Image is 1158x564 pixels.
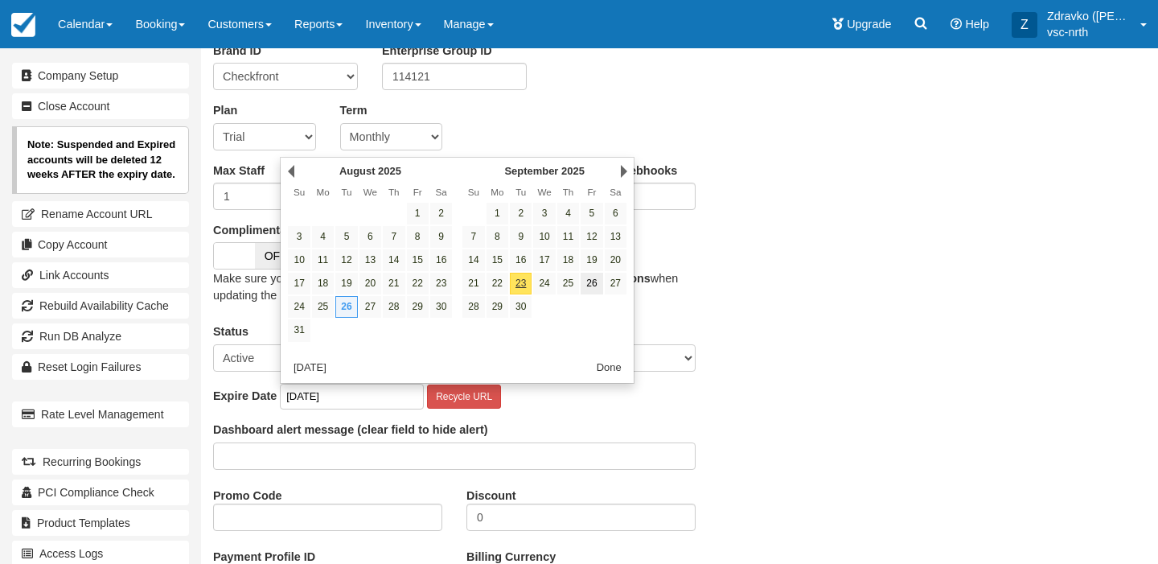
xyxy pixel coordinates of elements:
[468,187,479,197] span: Sunday
[407,296,429,318] a: 29
[533,203,555,224] a: 3
[561,165,585,177] span: 2025
[335,296,357,318] a: 26
[515,187,526,197] span: Tuesday
[12,449,189,475] a: Recurring Bookings
[213,222,358,261] span: Complimentary Waivers
[388,187,400,197] span: Thursday
[557,273,579,294] a: 25
[557,226,579,248] a: 11
[363,187,377,197] span: Wednesday
[288,273,310,294] a: 17
[487,273,508,294] a: 22
[581,273,602,294] a: 26
[312,249,334,271] a: 11
[359,273,381,294] a: 20
[487,226,508,248] a: 8
[462,249,484,271] a: 14
[12,232,189,257] a: Copy Account
[288,226,310,248] a: 3
[378,165,401,177] span: 2025
[462,226,484,248] a: 7
[335,249,357,271] a: 12
[436,187,447,197] span: Saturday
[213,388,277,405] label: Expire Date
[213,323,248,340] label: Status
[537,187,551,197] span: Wednesday
[12,93,189,119] a: Close Account
[280,384,424,410] input: YYYY-MM-DD
[487,203,508,224] a: 1
[339,165,376,177] span: August
[12,262,189,288] a: Link Accounts
[288,319,310,341] a: 31
[213,422,488,438] label: Dashboard alert message (clear field to hide alert)
[407,273,429,294] a: 22
[621,165,627,178] a: Next
[12,63,189,89] a: Company Setup
[466,482,516,504] label: Discount
[557,249,579,271] a: 18
[581,249,602,271] a: 19
[359,249,381,271] a: 13
[12,354,189,380] a: Reset Login Failures
[11,13,35,37] img: checkfront-main-nav-mini-logo.png
[427,385,501,409] button: Recycle URL
[294,187,305,197] span: Sunday
[213,222,358,239] label: Complimentary Waivers
[847,18,891,31] span: Upgrade
[430,203,452,224] a: 2
[510,226,532,248] a: 9
[312,273,334,294] a: 18
[407,249,429,271] a: 15
[605,249,626,271] a: 20
[1047,24,1131,40] p: vsc-nrth
[487,249,508,271] a: 15
[383,296,404,318] a: 28
[213,163,265,179] label: Max Staff
[430,296,452,318] a: 30
[605,273,626,294] a: 27
[341,187,351,197] span: Tuesday
[510,203,532,224] a: 2
[288,249,310,271] a: 10
[12,401,189,427] a: Rate Level Management
[510,296,532,318] a: 30
[287,359,332,379] button: [DATE]
[12,293,189,319] a: Rebuild Availability Cache
[288,296,310,318] a: 24
[462,273,484,294] a: 21
[581,203,602,224] a: 5
[312,226,334,248] a: 4
[213,102,237,119] label: Plan
[563,187,574,197] span: Thursday
[382,43,492,60] label: Enterprise Group ID
[359,226,381,248] a: 6
[557,203,579,224] a: 4
[605,203,626,224] a: 6
[12,323,189,349] a: Run DB Analyze
[407,203,429,224] a: 1
[510,249,532,271] a: 16
[462,296,484,318] a: 28
[510,273,532,294] a: 23
[213,270,696,303] p: Make sure you enable or disable the under when updating the Complimentary status
[383,226,404,248] a: 7
[407,226,429,248] a: 8
[335,273,357,294] a: 19
[316,187,329,197] span: Monday
[255,243,296,269] span: OFF
[288,165,294,178] a: Prev
[1047,8,1131,24] p: Zdravko ([PERSON_NAME].[PERSON_NAME])
[430,249,452,271] a: 16
[504,165,558,177] span: September
[312,296,334,318] a: 25
[413,187,422,197] span: Friday
[487,296,508,318] a: 29
[383,249,404,271] a: 14
[610,187,621,197] span: Saturday
[533,273,555,294] a: 24
[12,126,189,193] p: Note: Suspended and Expired accounts will be deleted 12 weeks AFTER the expiry date.
[213,43,261,60] label: Brand ID
[430,273,452,294] a: 23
